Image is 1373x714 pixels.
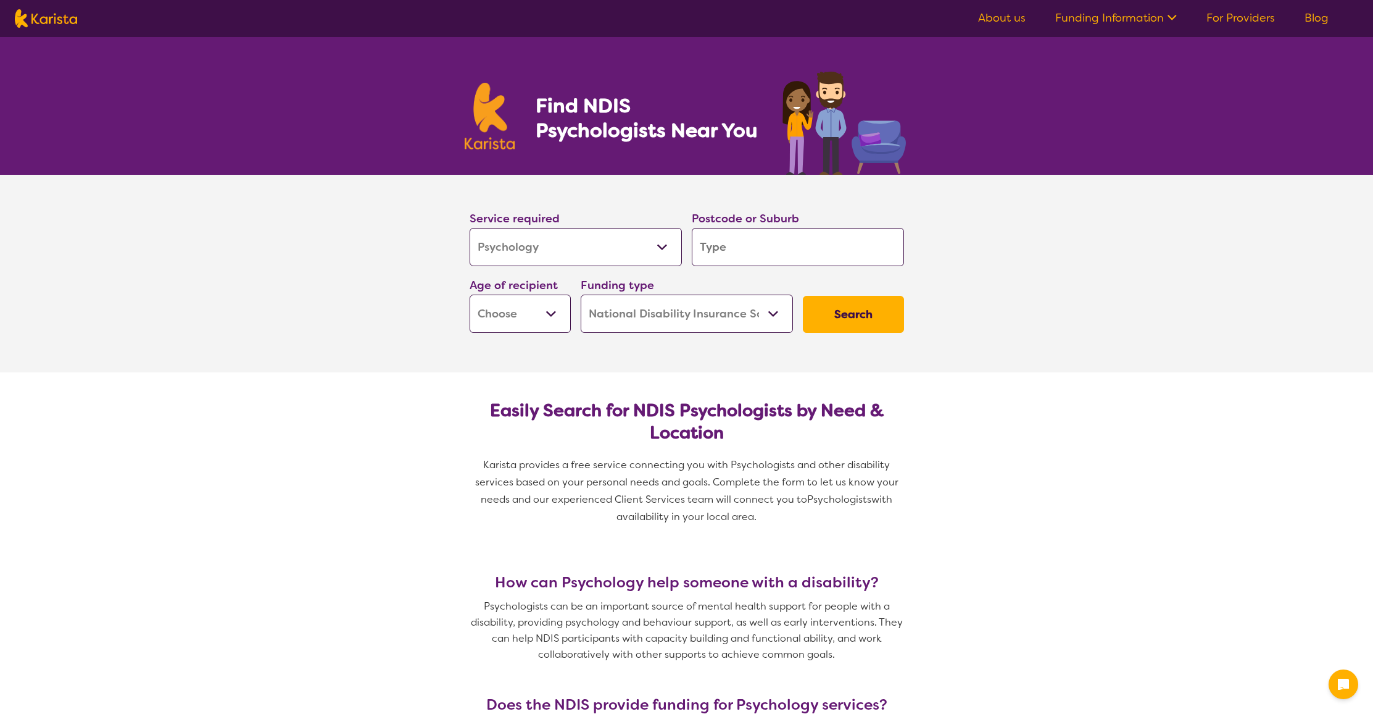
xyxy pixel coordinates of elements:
[465,696,909,713] h3: Does the NDIS provide funding for Psychology services?
[479,400,894,444] h2: Easily Search for NDIS Psychologists by Need & Location
[807,493,871,506] span: Psychologists
[470,278,558,293] label: Age of recipient
[465,598,909,663] p: Psychologists can be an important source of mental health support for people with a disability, p...
[1305,10,1329,25] a: Blog
[1206,10,1275,25] a: For Providers
[978,10,1026,25] a: About us
[692,211,799,226] label: Postcode or Suburb
[692,228,904,266] input: Type
[15,9,77,28] img: Karista logo
[470,211,560,226] label: Service required
[778,67,909,175] img: psychology
[1055,10,1177,25] a: Funding Information
[536,93,764,143] h1: Find NDIS Psychologists Near You
[581,278,654,293] label: Funding type
[475,458,901,506] span: Karista provides a free service connecting you with Psychologists and other disability services b...
[465,83,515,149] img: Karista logo
[803,296,904,333] button: Search
[465,574,909,591] h3: How can Psychology help someone with a disability?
